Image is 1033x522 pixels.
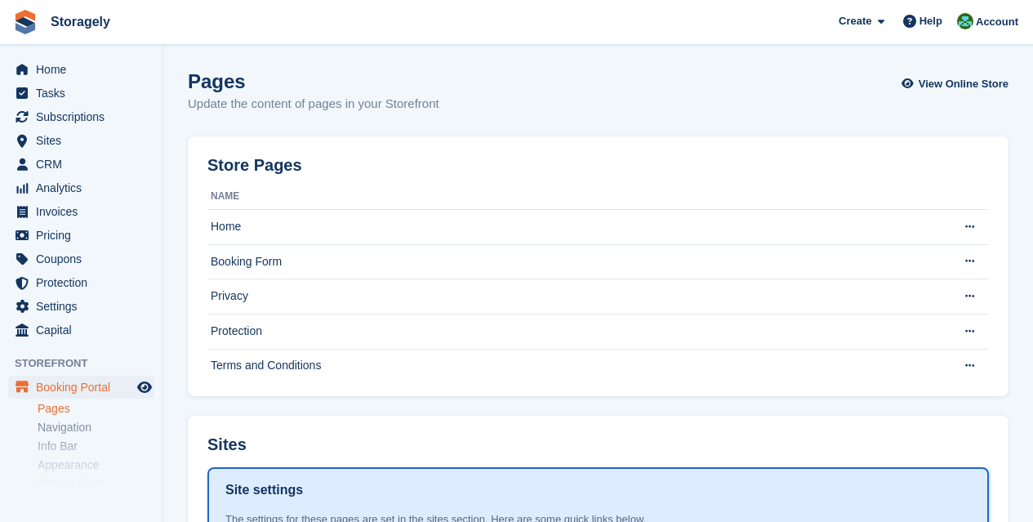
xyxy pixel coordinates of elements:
a: menu [8,105,154,128]
a: menu [8,176,154,199]
span: Coupons [36,248,134,270]
img: Notifications [957,13,973,29]
a: Pages [38,401,154,417]
a: menu [8,82,154,105]
a: menu [8,129,154,152]
h1: Site settings [225,480,303,500]
span: Account [976,14,1018,30]
span: Subscriptions [36,105,134,128]
td: Privacy [207,279,950,315]
a: Pop-up Form [38,476,154,492]
a: Appearance [38,457,154,473]
a: menu [8,153,154,176]
a: menu [8,295,154,318]
h2: Store Pages [207,156,302,175]
a: menu [8,248,154,270]
span: Create [839,13,871,29]
a: menu [8,319,154,341]
span: Analytics [36,176,134,199]
span: Capital [36,319,134,341]
a: Info Bar [38,439,154,454]
span: View Online Store [919,76,1009,92]
span: Home [36,58,134,81]
a: menu [8,200,154,223]
span: Help [919,13,942,29]
th: Name [207,184,950,210]
span: Storefront [15,355,163,372]
span: CRM [36,153,134,176]
a: menu [8,224,154,247]
p: Update the content of pages in your Storefront [188,95,439,114]
span: Pricing [36,224,134,247]
a: menu [8,58,154,81]
td: Home [207,210,950,245]
td: Booking Form [207,244,950,279]
span: Settings [36,295,134,318]
span: Booking Portal [36,376,134,399]
a: Storagely [44,8,117,35]
td: Terms and Conditions [207,349,950,383]
a: menu [8,376,154,399]
a: Preview store [135,377,154,397]
h1: Pages [188,70,439,92]
td: Protection [207,314,950,349]
a: menu [8,271,154,294]
span: Sites [36,129,134,152]
span: Protection [36,271,134,294]
a: Navigation [38,420,154,435]
span: Invoices [36,200,134,223]
span: Tasks [36,82,134,105]
h2: Sites [207,435,247,454]
img: stora-icon-8386f47178a22dfd0bd8f6a31ec36ba5ce8667c1dd55bd0f319d3a0aa187defe.svg [13,10,38,34]
a: View Online Store [906,70,1009,97]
